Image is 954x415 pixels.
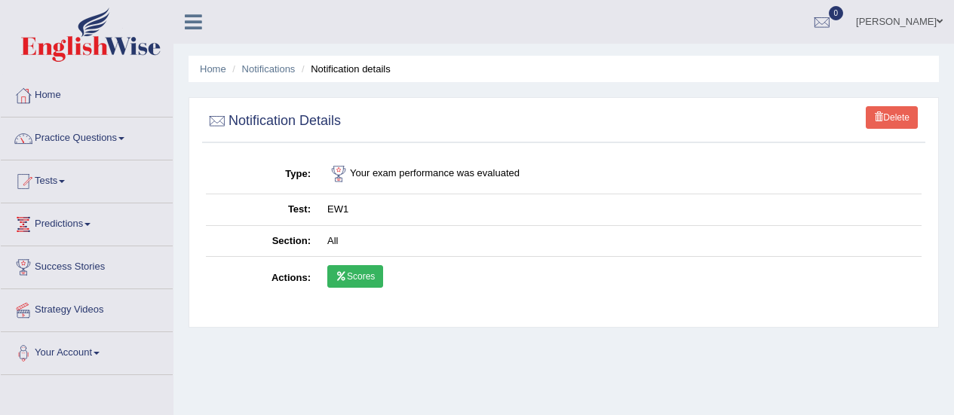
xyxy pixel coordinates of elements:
a: Home [1,75,173,112]
a: Predictions [1,203,173,241]
a: Home [200,63,226,75]
th: Section [206,225,319,257]
th: Actions [206,257,319,301]
a: Tests [1,160,173,198]
li: Notification details [298,62,391,76]
th: Test [206,194,319,226]
h2: Notification Details [206,110,341,133]
th: Type [206,154,319,194]
a: Practice Questions [1,117,173,155]
a: Scores [327,265,383,288]
a: Success Stories [1,246,173,284]
td: EW1 [319,194,922,226]
a: Your Account [1,332,173,370]
a: Delete [866,106,918,129]
a: Notifications [242,63,296,75]
td: Your exam performance was evaluated [319,154,922,194]
td: All [319,225,922,257]
a: Strategy Videos [1,289,173,327]
span: 0 [829,6,844,20]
